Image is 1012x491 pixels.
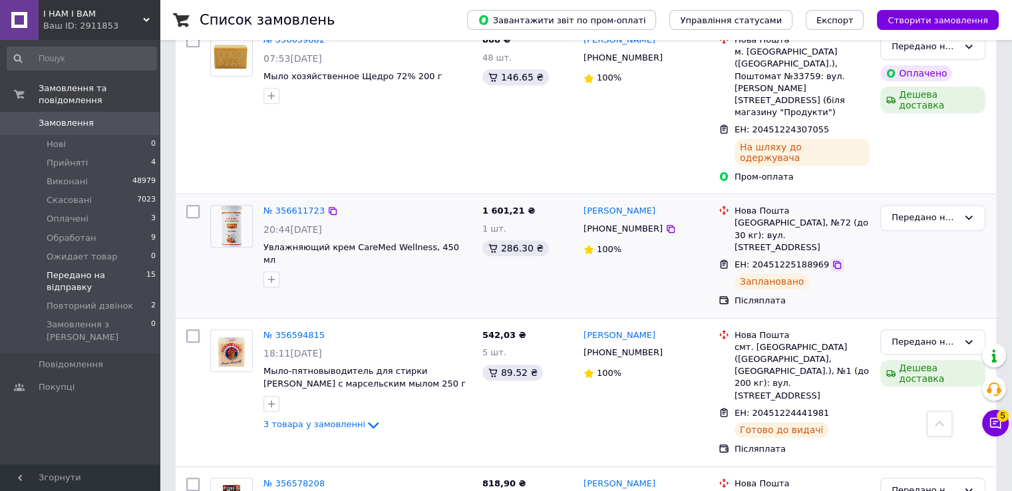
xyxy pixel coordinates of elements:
[597,244,621,254] span: 100%
[263,330,325,340] a: № 356594815
[478,14,645,26] span: Завантажити звіт по пром-оплаті
[263,242,459,265] a: Увлажняющий крем CareMed Wellness, 450 мл
[816,15,854,25] span: Експорт
[482,69,549,85] div: 146.65 ₴
[584,329,655,342] a: [PERSON_NAME]
[735,422,829,438] div: Готово до видачі
[151,251,156,263] span: 0
[151,138,156,150] span: 0
[263,224,322,235] span: 20:44[DATE]
[997,410,1009,422] span: 5
[735,408,829,418] span: ЕН: 20451224441981
[200,12,335,28] h1: Список замовлень
[735,273,810,289] div: Заплановано
[47,138,66,150] span: Нові
[151,300,156,312] span: 2
[263,419,381,429] a: 3 товара у замовленні
[597,73,621,82] span: 100%
[482,240,549,256] div: 286.30 ₴
[263,478,325,488] a: № 356578208
[47,269,146,293] span: Передано на відправку
[584,478,655,490] a: [PERSON_NAME]
[880,360,985,387] div: Дешева доставка
[982,410,1009,436] button: Чат з покупцем5
[263,348,322,359] span: 18:11[DATE]
[584,34,655,47] a: [PERSON_NAME]
[43,20,160,32] div: Ваш ID: 2911853
[482,224,506,234] span: 1 шт.
[892,335,958,349] div: Передано на відправку
[263,419,365,429] span: 3 товара у замовленні
[735,46,870,118] div: м. [GEOGRAPHIC_DATA] ([GEOGRAPHIC_DATA].), Поштомат №33759: вул. [PERSON_NAME][STREET_ADDRESS] (б...
[584,205,655,218] a: [PERSON_NAME]
[806,10,864,30] button: Експорт
[735,259,829,269] span: ЕН: 20451225188969
[151,213,156,225] span: 3
[892,211,958,225] div: Передано на відправку
[39,359,103,371] span: Повідомлення
[735,341,870,402] div: смт. [GEOGRAPHIC_DATA] ([GEOGRAPHIC_DATA], [GEOGRAPHIC_DATA].), №1 (до 200 кг): вул. [STREET_ADDR...
[151,157,156,169] span: 4
[735,295,870,307] div: Післяплата
[735,171,870,183] div: Пром-оплата
[482,478,526,488] span: 818,90 ₴
[210,205,253,247] a: Фото товару
[864,15,999,25] a: Створити замовлення
[735,124,829,134] span: ЕН: 20451224307055
[735,329,870,341] div: Нова Пошта
[482,53,512,63] span: 48 шт.
[7,47,157,71] input: Пошук
[47,213,88,225] span: Оплачені
[877,10,999,30] button: Створити замовлення
[735,217,870,253] div: [GEOGRAPHIC_DATA], №72 (до 30 кг): вул. [STREET_ADDRESS]
[482,330,526,340] span: 542,03 ₴
[735,139,870,166] div: На шляху до одержувача
[211,39,252,72] img: Фото товару
[263,53,322,64] span: 07:53[DATE]
[892,40,958,54] div: Передано на відправку
[47,157,88,169] span: Прийняті
[263,366,466,389] a: Мыло-пятновыводитель для стирки [PERSON_NAME] с марсельским мылом 250 г
[47,251,117,263] span: Ожидает товар
[221,206,242,247] img: Фото товару
[39,381,75,393] span: Покупці
[735,443,870,455] div: Післяплата
[482,347,506,357] span: 5 шт.
[47,194,92,206] span: Скасовані
[482,206,535,216] span: 1 601,21 ₴
[146,269,156,293] span: 15
[263,71,442,81] a: Мыло хозяйственное Щедро 72% 200 г
[597,368,621,378] span: 100%
[132,176,156,188] span: 48979
[735,205,870,217] div: Нова Пошта
[47,232,96,244] span: Обработан
[151,232,156,244] span: 9
[680,15,782,25] span: Управління статусами
[735,34,870,46] div: Нова Пошта
[584,347,663,357] span: [PHONE_NUMBER]
[888,15,988,25] span: Створити замовлення
[39,82,160,106] span: Замовлення та повідомлення
[880,86,985,113] div: Дешева доставка
[39,117,94,129] span: Замовлення
[482,365,543,381] div: 89.52 ₴
[263,206,325,216] a: № 356611723
[669,10,792,30] button: Управління статусами
[137,194,156,206] span: 7023
[584,224,663,234] span: [PHONE_NUMBER]
[43,8,143,20] span: І НАМ І ВАМ
[210,34,253,77] a: Фото товару
[210,329,253,372] a: Фото товару
[215,330,249,371] img: Фото товару
[584,53,663,63] span: [PHONE_NUMBER]
[735,478,870,490] div: Нова Пошта
[47,176,88,188] span: Виконані
[47,300,133,312] span: Повторний дзвінок
[47,319,151,343] span: Замовлення з [PERSON_NAME]
[151,319,156,343] span: 0
[880,65,952,81] div: Оплачено
[467,10,656,30] button: Завантажити звіт по пром-оплаті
